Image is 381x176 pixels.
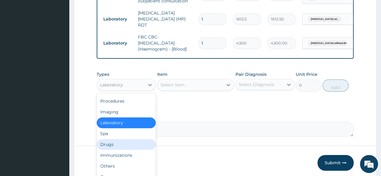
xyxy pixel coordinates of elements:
[97,107,156,117] div: Imaging
[308,40,369,46] span: [MEDICAL_DATA] without [MEDICAL_DATA]
[236,71,267,77] label: Pair Diagnosis
[99,3,113,17] div: Minimize live chat window
[97,113,354,118] label: Comment
[323,79,348,91] button: Add
[97,72,109,77] label: Types
[161,82,185,88] div: Select Item
[100,38,135,49] td: Laboratory
[97,128,156,139] div: Spa
[31,34,101,42] div: Chat with us now
[97,96,156,107] div: Procedures
[157,71,167,77] label: Item
[97,139,156,150] div: Drugs
[296,71,317,77] label: Unit Price
[97,161,156,171] div: Others
[11,30,24,45] img: d_794563401_company_1708531726252_794563401
[3,114,115,135] textarea: Type your message and hit 'Enter'
[97,150,156,161] div: Immunizations
[135,31,195,55] td: FBC CBC-[MEDICAL_DATA] (Haemogram) - [Blood]
[239,82,274,88] div: Select Diagnosis
[35,51,83,112] span: We're online!
[135,7,195,31] td: [MEDICAL_DATA] [MEDICAL_DATA] (MP) RDT
[100,82,123,88] div: Laboratory
[317,155,354,171] button: Submit
[97,117,156,128] div: Laboratory
[100,14,135,25] td: Laboratory
[308,16,341,22] span: [MEDICAL_DATA] wi...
